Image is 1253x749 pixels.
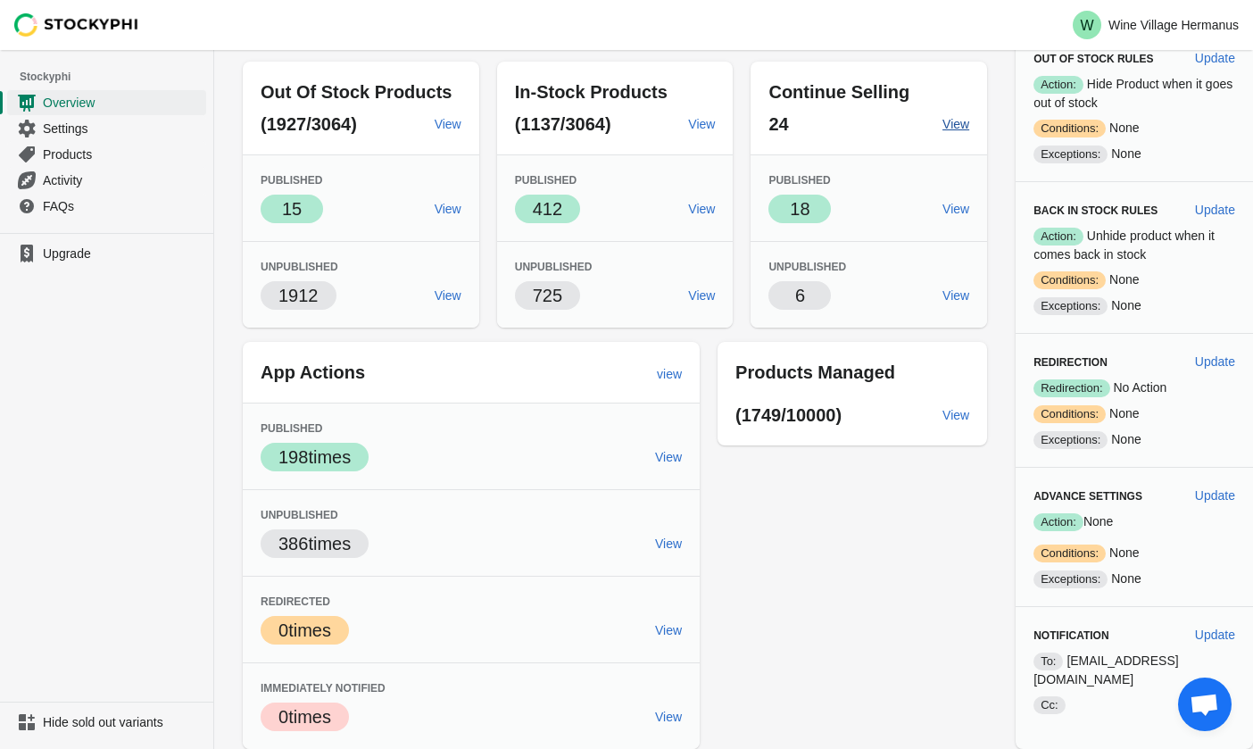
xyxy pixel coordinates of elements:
[657,367,682,381] span: view
[515,82,668,102] span: In-Stock Products
[935,108,976,140] a: View
[1033,146,1108,163] span: Exceptions:
[1188,194,1242,226] button: Update
[942,408,969,422] span: View
[515,114,611,134] span: (1137/3064)
[681,193,722,225] a: View
[533,199,562,219] span: 412
[1178,678,1232,731] a: Open chat
[768,261,846,273] span: Unpublished
[688,202,715,216] span: View
[43,197,203,215] span: FAQs
[1033,512,1235,531] p: None
[735,405,842,425] span: (1749/10000)
[261,114,357,134] span: (1927/3064)
[435,117,461,131] span: View
[7,141,206,167] a: Products
[655,537,682,551] span: View
[1195,51,1235,65] span: Update
[515,174,577,187] span: Published
[1195,354,1235,369] span: Update
[261,422,322,435] span: Published
[43,94,203,112] span: Overview
[1033,652,1235,688] p: [EMAIL_ADDRESS][DOMAIN_NAME]
[1033,119,1235,137] p: None
[1033,271,1106,289] span: Conditions:
[1033,405,1106,423] span: Conditions:
[278,534,351,553] span: 386 times
[261,682,386,695] span: Immediately Notified
[1033,379,1235,397] p: No Action
[942,288,969,303] span: View
[935,279,976,312] a: View
[1033,544,1235,562] p: None
[1033,404,1235,423] p: None
[1073,11,1101,39] span: Avatar with initials W
[1033,296,1235,315] p: None
[1188,619,1242,651] button: Update
[533,283,562,308] p: 725
[1080,18,1094,33] text: W
[427,279,469,312] a: View
[1033,355,1181,370] h3: Redirection
[1033,513,1083,531] span: Action:
[282,199,302,219] span: 15
[1108,18,1239,32] p: Wine Village Hermanus
[688,288,715,303] span: View
[1188,42,1242,74] button: Update
[1033,120,1106,137] span: Conditions:
[1033,204,1181,218] h3: Back in Stock Rules
[1033,545,1106,562] span: Conditions:
[648,441,689,473] a: View
[1033,297,1108,315] span: Exceptions:
[1033,270,1235,289] p: None
[20,68,213,86] span: Stockyphi
[942,202,969,216] span: View
[935,193,976,225] a: View
[1033,653,1063,670] span: To:
[261,174,322,187] span: Published
[278,286,319,305] span: 1912
[261,261,338,273] span: Unpublished
[7,193,206,219] a: FAQs
[795,286,805,305] span: 6
[942,117,969,131] span: View
[1188,345,1242,378] button: Update
[261,509,338,521] span: Unpublished
[1033,145,1235,163] p: None
[1033,379,1109,397] span: Redirection:
[1195,488,1235,503] span: Update
[790,199,809,219] span: 18
[435,202,461,216] span: View
[7,241,206,266] a: Upgrade
[7,115,206,141] a: Settings
[7,710,206,735] a: Hide sold out variants
[14,13,139,37] img: Stockyphi
[435,288,461,303] span: View
[515,261,593,273] span: Unpublished
[648,701,689,733] a: View
[261,362,365,382] span: App Actions
[1195,628,1235,642] span: Update
[1033,52,1181,66] h3: Out of Stock Rules
[1033,75,1235,112] p: Hide Product when it goes out of stock
[43,713,203,731] span: Hide sold out variants
[278,620,331,640] span: 0 times
[1195,203,1235,217] span: Update
[1033,76,1083,94] span: Action:
[43,171,203,189] span: Activity
[43,146,203,163] span: Products
[1033,228,1083,246] span: Action:
[1066,7,1246,43] button: Avatar with initials WWine Village Hermanus
[1033,570,1108,588] span: Exceptions:
[1033,489,1181,503] h3: Advance Settings
[7,167,206,193] a: Activity
[1033,696,1066,714] span: Cc:
[655,450,682,464] span: View
[1188,479,1242,512] button: Update
[278,707,331,727] span: 0 times
[1033,570,1235,588] p: None
[681,279,722,312] a: View
[768,174,830,187] span: Published
[681,108,722,140] a: View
